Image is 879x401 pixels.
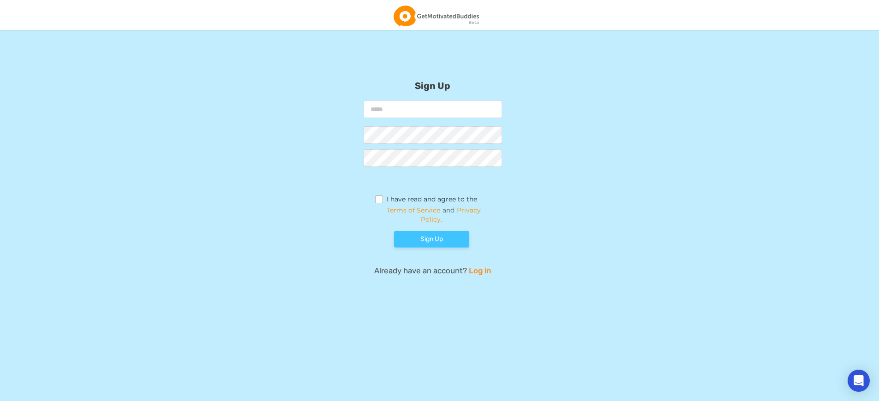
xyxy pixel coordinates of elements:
[469,265,491,276] a: Log in
[387,206,440,214] a: Terms of Service
[375,206,490,224] span: and
[848,370,870,392] div: Open Intercom Messenger
[248,57,617,91] h2: Sign Up
[248,265,617,276] p: Already have an account?
[375,195,478,206] label: I have read and agree to the
[394,231,469,248] button: Sign Up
